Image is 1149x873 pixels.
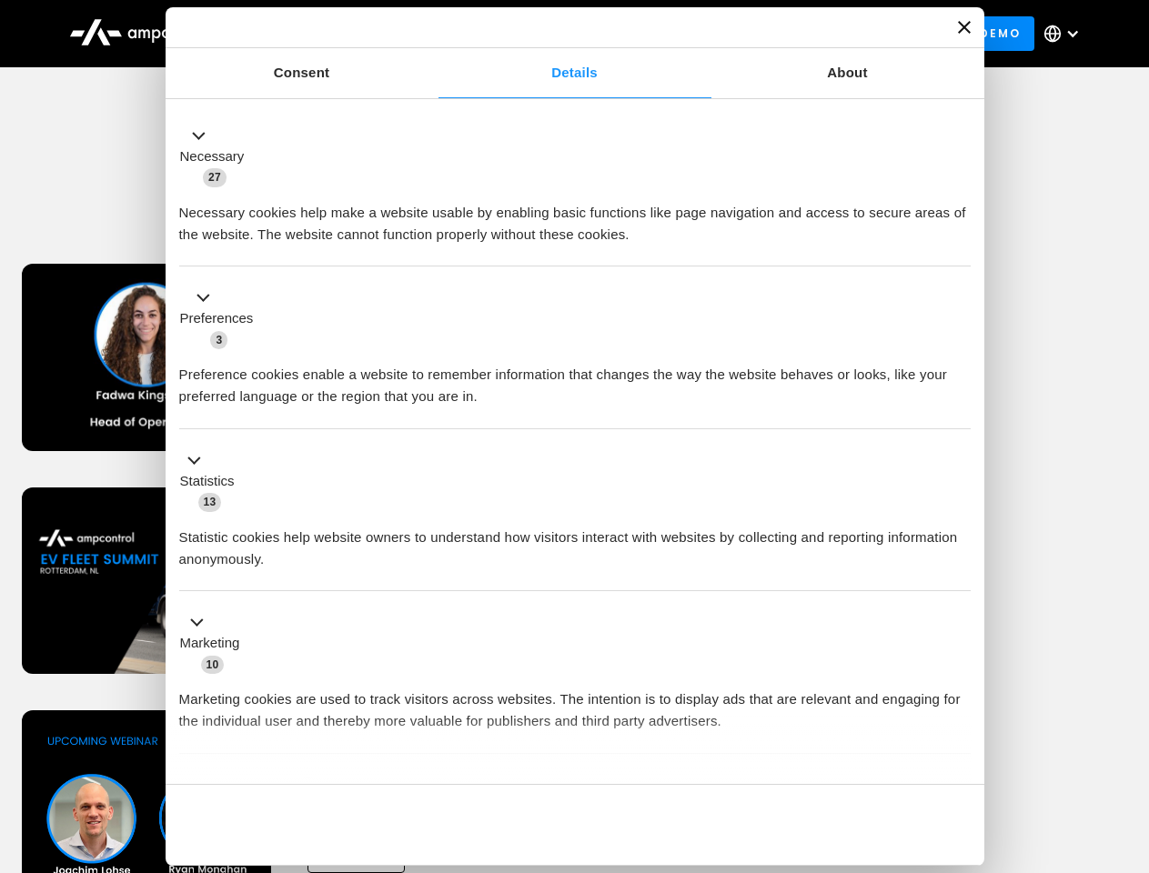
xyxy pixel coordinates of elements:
button: Unclassified (2) [179,774,328,797]
div: Necessary cookies help make a website usable by enabling basic functions like page navigation and... [179,188,971,246]
label: Necessary [180,146,245,167]
span: 27 [203,168,227,186]
h1: Upcoming Webinars [22,184,1128,227]
a: About [711,48,984,98]
label: Statistics [180,471,235,492]
span: 2 [300,777,317,795]
button: Statistics (13) [179,449,246,513]
span: 3 [210,331,227,349]
button: Marketing (10) [179,612,251,676]
button: Close banner [958,21,971,34]
div: Preference cookies enable a website to remember information that changes the way the website beha... [179,350,971,407]
div: Statistic cookies help website owners to understand how visitors interact with websites by collec... [179,513,971,570]
span: 13 [198,493,222,511]
button: Necessary (27) [179,125,256,188]
button: Preferences (3) [179,287,265,351]
label: Marketing [180,633,240,654]
a: Consent [166,48,438,98]
div: Marketing cookies are used to track visitors across websites. The intention is to display ads tha... [179,675,971,732]
span: 10 [201,656,225,674]
button: Okay [709,798,970,851]
label: Preferences [180,308,254,329]
a: Details [438,48,711,98]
